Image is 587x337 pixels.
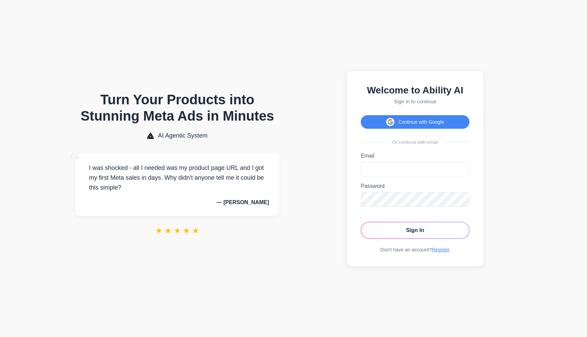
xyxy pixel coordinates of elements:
[361,140,469,145] div: Or continue with email
[361,247,469,252] div: Don't have an account?
[86,163,269,192] p: I was shocked - all I needed was my product page URL and I got my first Meta sales in days. Why d...
[432,247,450,252] a: Register
[69,146,81,177] span: “
[174,226,181,235] span: ★
[86,199,269,206] p: — [PERSON_NAME]
[361,99,469,104] p: Sign in to continue
[164,226,172,235] span: ★
[155,226,163,235] span: ★
[361,85,469,96] h2: Welcome to Ability AI
[147,133,154,139] img: AI Agentic System Logo
[361,222,469,239] button: Sign In
[183,226,190,235] span: ★
[361,183,469,189] label: Password
[158,132,208,139] span: AI Agentic System
[75,91,279,124] h1: Turn Your Products into Stunning Meta Ads in Minutes
[361,153,469,159] label: Email
[192,226,199,235] span: ★
[361,115,469,129] button: Continue with Google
